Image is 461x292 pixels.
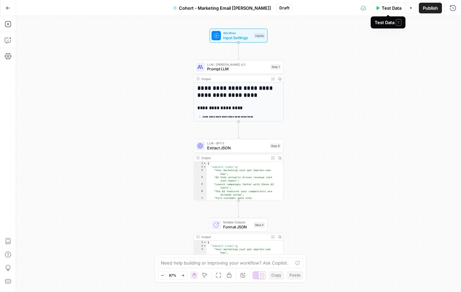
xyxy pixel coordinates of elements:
[179,5,271,11] span: Cohort - Marketing Email [[PERSON_NAME]]
[194,244,206,247] div: 2
[194,162,206,165] div: 1
[254,33,265,38] div: Inputs
[203,162,206,165] span: Toggle code folding, rows 1 through 14
[382,5,401,11] span: Test Data
[396,19,401,26] span: T
[238,201,239,217] g: Edge from step_6 to step_4
[238,43,239,59] g: Edge from start to step_1
[207,66,268,72] span: Prompt LLM
[169,3,275,13] button: Cohort - Marketing Email [[PERSON_NAME]]
[194,190,206,197] div: 6
[194,168,206,175] div: 3
[223,220,251,225] span: Multiple Outputs
[194,175,206,182] div: 4
[270,143,281,149] div: Step 6
[375,19,401,26] div: Test Data
[238,122,239,138] g: Edge from step_1 to step_6
[194,182,206,190] div: 5
[423,5,438,11] span: Publish
[287,271,303,280] button: Paste
[194,247,206,254] div: 3
[194,28,284,43] div: WorkflowInput SettingsInputs
[207,62,268,67] span: LLM · [PERSON_NAME] 4.5
[201,77,268,81] div: Output
[203,240,206,244] span: Toggle code folding, rows 1 through 14
[223,31,252,35] span: Workflow
[223,224,251,230] span: Format JSON
[289,272,300,278] span: Paste
[371,3,406,13] button: Test Data
[207,141,267,146] span: LLM · GPT-5
[270,64,281,70] div: Step 1
[223,35,252,41] span: Input Settings
[269,271,284,280] button: Copy
[201,234,268,239] div: Output
[194,218,284,280] div: Multiple OutputsFormat JSONStep 4Output{ "Subject Lines":[ "Your marketing just got smarter—see h...
[203,165,206,168] span: Toggle code folding, rows 2 through 8
[203,244,206,247] span: Toggle code folding, rows 2 through 8
[194,139,284,201] div: LLM · GPT-5Extract JSONStep 6Output{ "subject lines":[ "Your marketing just got smarter—see how",...
[169,273,176,278] span: 87%
[194,240,206,244] div: 1
[201,155,268,160] div: Output
[207,145,267,151] span: Extract JSON
[194,197,206,204] div: 7
[271,272,281,278] span: Copy
[279,5,289,11] span: Draft
[194,165,206,168] div: 2
[419,3,442,13] button: Publish
[254,222,265,228] div: Step 4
